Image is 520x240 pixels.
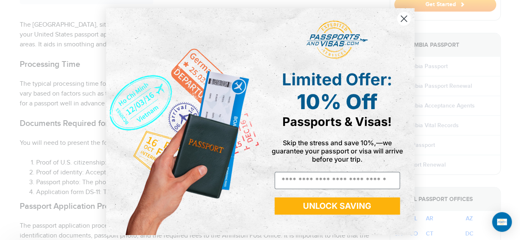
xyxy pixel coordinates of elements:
[275,197,400,215] button: UNLOCK SAVING
[397,11,411,26] button: Close dialog
[492,212,512,232] div: Open Intercom Messenger
[272,139,403,163] span: Skip the stress and save 10%,—we guarantee your passport or visa will arrive before your trip.
[282,69,392,89] span: Limited Offer:
[306,21,368,59] img: passports and visas
[297,89,377,114] span: 10% Off
[282,114,392,129] span: Passports & Visas!
[106,8,260,235] img: de9cda0d-0715-46ca-9a25-073762a91ba7.png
